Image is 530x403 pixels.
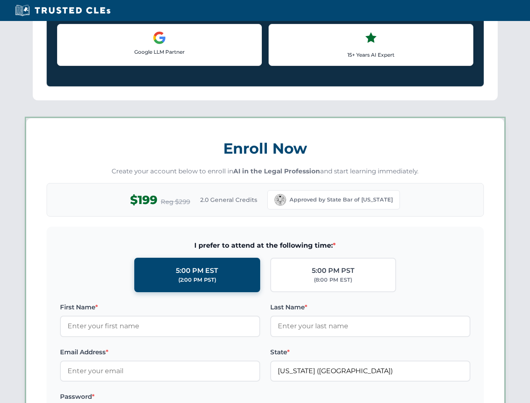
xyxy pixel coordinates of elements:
input: Enter your first name [60,316,260,337]
strong: AI in the Legal Profession [233,167,320,175]
div: (8:00 PM EST) [314,276,352,284]
div: 5:00 PM EST [176,265,218,276]
input: Enter your email [60,361,260,382]
div: 5:00 PM PST [312,265,355,276]
label: Last Name [270,302,470,312]
input: Enter your last name [270,316,470,337]
span: Approved by State Bar of [US_STATE] [290,196,393,204]
img: California Bar [274,194,286,206]
span: Reg $299 [161,197,190,207]
label: Password [60,392,260,402]
img: Trusted CLEs [13,4,113,17]
label: State [270,347,470,357]
label: Email Address [60,347,260,357]
input: California (CA) [270,361,470,382]
p: Google LLM Partner [64,48,255,56]
h3: Enroll Now [47,135,484,162]
img: Google [153,31,166,44]
p: 15+ Years AI Expert [276,51,466,59]
p: Create your account below to enroll in and start learning immediately. [47,167,484,176]
span: I prefer to attend at the following time: [60,240,470,251]
label: First Name [60,302,260,312]
div: (2:00 PM PST) [178,276,216,284]
span: $199 [130,191,157,209]
span: 2.0 General Credits [200,195,257,204]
